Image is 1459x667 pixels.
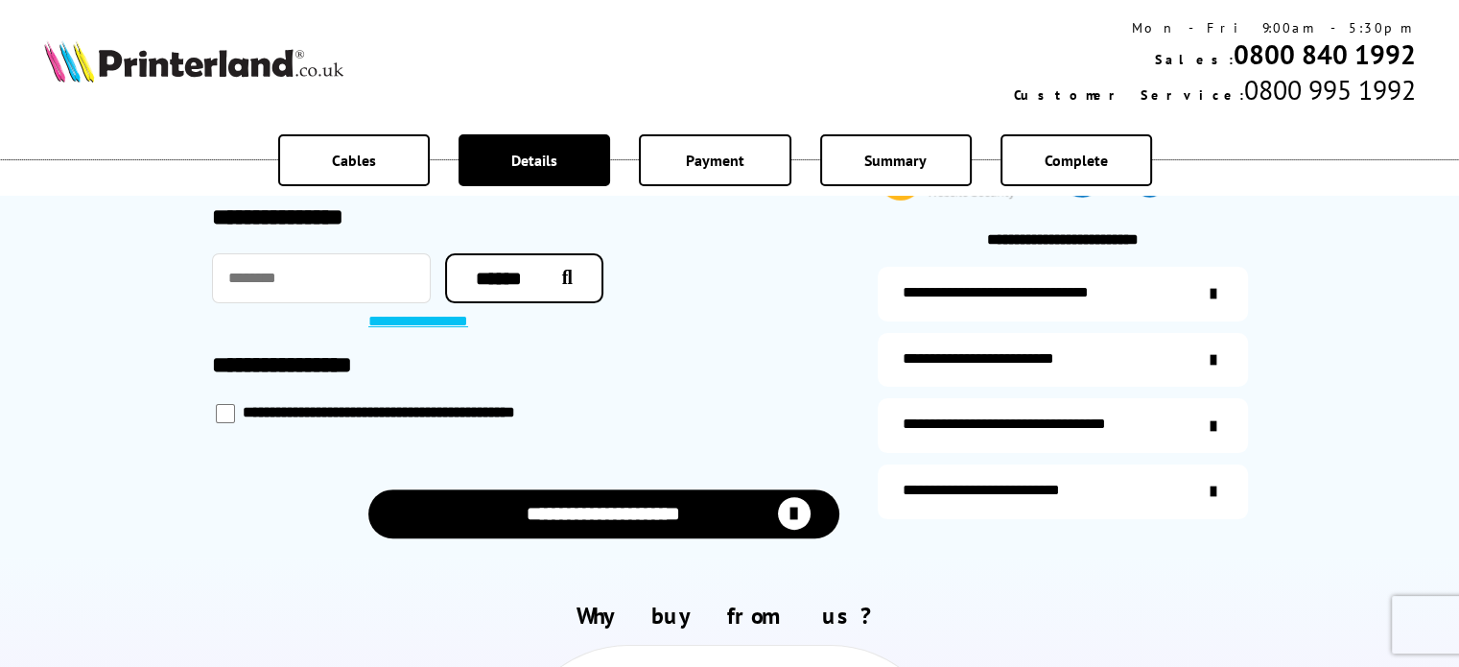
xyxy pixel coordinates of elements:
img: Printerland Logo [44,40,343,83]
a: additional-ink [878,267,1248,322]
span: Cables [332,151,376,170]
a: additional-cables [878,398,1248,453]
span: Payment [686,151,744,170]
span: Complete [1045,151,1108,170]
span: Details [511,151,557,170]
span: Sales: [1154,51,1233,68]
span: Summary [864,151,927,170]
div: Mon - Fri 9:00am - 5:30pm [1013,19,1415,36]
a: secure-website [878,465,1248,519]
span: Customer Service: [1013,86,1243,104]
a: items-arrive [878,333,1248,388]
span: 0800 995 1992 [1243,72,1415,107]
h2: Why buy from us? [44,601,1416,631]
a: 0800 840 1992 [1233,36,1415,72]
